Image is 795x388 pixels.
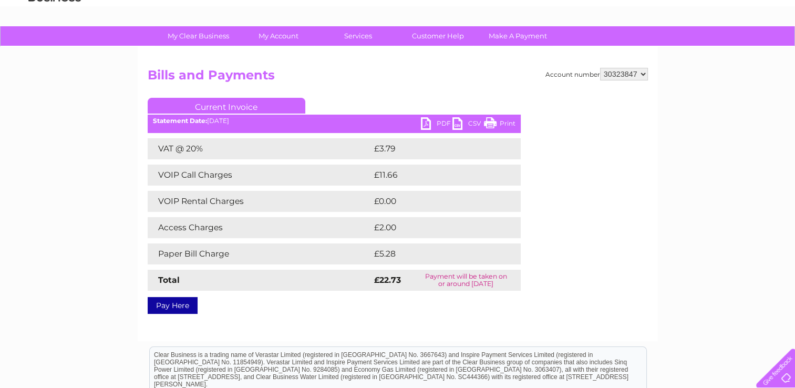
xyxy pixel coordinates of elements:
[371,191,497,212] td: £0.00
[411,270,521,291] td: Payment will be taken on or around [DATE]
[150,6,646,51] div: Clear Business is a trading name of Verastar Limited (registered in [GEOGRAPHIC_DATA] No. 3667643...
[484,117,515,132] a: Print
[374,275,401,285] strong: £22.73
[148,138,371,159] td: VAT @ 20%
[474,26,561,46] a: Make A Payment
[421,117,452,132] a: PDF
[725,45,751,53] a: Contact
[148,68,648,88] h2: Bills and Payments
[371,138,496,159] td: £3.79
[597,5,669,18] a: 0333 014 3131
[395,26,481,46] a: Customer Help
[148,98,305,114] a: Current Invoice
[148,297,198,314] a: Pay Here
[148,217,371,238] td: Access Charges
[28,27,81,59] img: logo.png
[148,165,371,186] td: VOIP Call Charges
[704,45,719,53] a: Blog
[666,45,697,53] a: Telecoms
[452,117,484,132] a: CSV
[158,275,180,285] strong: Total
[610,45,630,53] a: Water
[315,26,401,46] a: Services
[153,117,207,125] b: Statement Date:
[545,68,648,80] div: Account number
[235,26,322,46] a: My Account
[148,191,371,212] td: VOIP Rental Charges
[148,117,521,125] div: [DATE]
[371,243,496,264] td: £5.28
[636,45,659,53] a: Energy
[371,165,498,186] td: £11.66
[760,45,785,53] a: Log out
[148,243,371,264] td: Paper Bill Charge
[155,26,242,46] a: My Clear Business
[371,217,497,238] td: £2.00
